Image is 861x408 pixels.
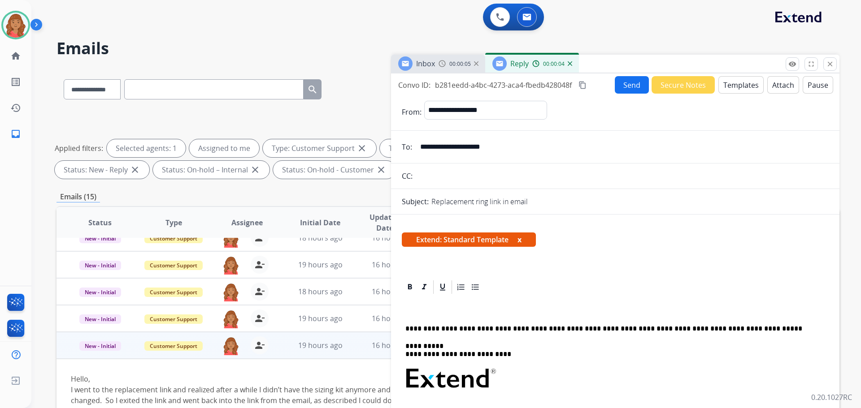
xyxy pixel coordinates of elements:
span: Reply [510,59,529,69]
span: 16 hours ago [372,314,416,323]
div: Bullet List [469,280,482,294]
span: Assignee [231,217,263,228]
span: Customer Support [144,234,203,243]
p: 0.20.1027RC [811,392,852,403]
span: 19 hours ago [298,314,343,323]
span: 18 hours ago [298,287,343,296]
span: Customer Support [144,341,203,351]
span: New - Initial [79,341,121,351]
button: Send [615,76,649,94]
span: 19 hours ago [298,340,343,350]
div: Status: On-hold – Internal [153,161,270,179]
img: agent-avatar [222,283,240,301]
span: 00:00:04 [543,60,565,68]
mat-icon: fullscreen [807,60,815,68]
p: Applied filters: [55,143,103,154]
p: From: [402,107,422,117]
mat-icon: content_copy [578,81,587,89]
button: Secure Notes [652,76,715,94]
div: Bold [403,280,417,294]
span: New - Initial [79,261,121,270]
p: CC: [402,171,413,181]
p: Convo ID: [398,80,430,90]
mat-icon: close [130,164,140,175]
mat-icon: person_remove [254,286,265,297]
mat-icon: close [826,60,834,68]
mat-icon: list_alt [10,77,21,87]
div: Type: Shipping Protection [380,139,497,157]
span: 16 hours ago [372,340,416,350]
img: agent-avatar [222,229,240,248]
div: Status: On-hold - Customer [273,161,396,179]
p: To: [402,142,412,152]
span: New - Initial [79,234,121,243]
div: Underline [436,280,449,294]
img: agent-avatar [222,336,240,355]
span: Customer Support [144,314,203,324]
div: Status: New - Reply [55,161,149,179]
span: 19 hours ago [298,260,343,270]
span: Customer Support [144,288,203,297]
span: Updated Date [365,212,405,233]
mat-icon: remove_red_eye [788,60,796,68]
mat-icon: history [10,103,21,113]
mat-icon: close [376,164,387,175]
div: Type: Customer Support [263,139,376,157]
span: Customer Support [144,261,203,270]
span: Type [165,217,182,228]
span: 16 hours ago [372,260,416,270]
p: Emails (15) [57,191,100,202]
span: New - Initial [79,288,121,297]
span: 16 hours ago [372,287,416,296]
img: agent-avatar [222,309,240,328]
button: Templates [718,76,764,94]
span: b281eedd-a4bc-4273-aca4-fbedb428048f [435,80,572,90]
mat-icon: person_remove [254,313,265,324]
span: 00:00:05 [449,60,471,68]
mat-icon: home [10,51,21,61]
span: Inbox [416,59,435,69]
button: x [517,234,522,245]
span: Initial Date [300,217,340,228]
div: Ordered List [454,280,468,294]
span: Status [88,217,112,228]
mat-icon: close [250,164,261,175]
div: Assigned to me [189,139,259,157]
button: Attach [767,76,799,94]
div: Selected agents: 1 [107,139,186,157]
mat-icon: search [307,84,318,95]
mat-icon: inbox [10,129,21,139]
img: agent-avatar [222,256,240,275]
span: New - Initial [79,314,121,324]
mat-icon: close [357,143,367,154]
p: Subject: [402,196,429,207]
mat-icon: person_remove [254,259,265,270]
h2: Emails [57,39,839,57]
span: Extend: Standard Template [402,232,536,247]
mat-icon: person_remove [254,340,265,351]
p: Replacement ring link in email [431,196,528,207]
button: Pause [803,76,833,94]
img: avatar [3,13,28,38]
div: Italic [417,280,431,294]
